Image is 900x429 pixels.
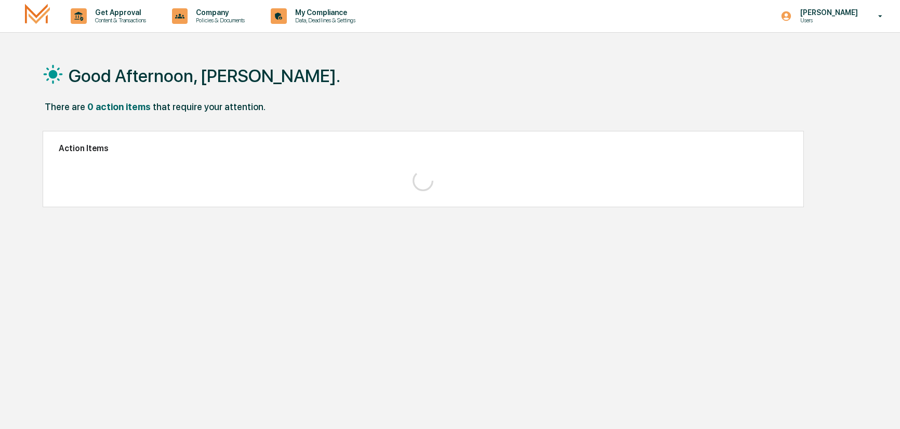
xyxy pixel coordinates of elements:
[287,17,361,24] p: Data, Deadlines & Settings
[45,101,85,112] div: There are
[188,17,250,24] p: Policies & Documents
[87,8,151,17] p: Get Approval
[87,101,151,112] div: 0 action items
[153,101,266,112] div: that require your attention.
[792,8,863,17] p: [PERSON_NAME]
[69,65,340,86] h1: Good Afternoon, [PERSON_NAME].
[188,8,250,17] p: Company
[792,17,863,24] p: Users
[25,4,50,28] img: logo
[287,8,361,17] p: My Compliance
[87,17,151,24] p: Content & Transactions
[59,143,788,153] h2: Action Items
